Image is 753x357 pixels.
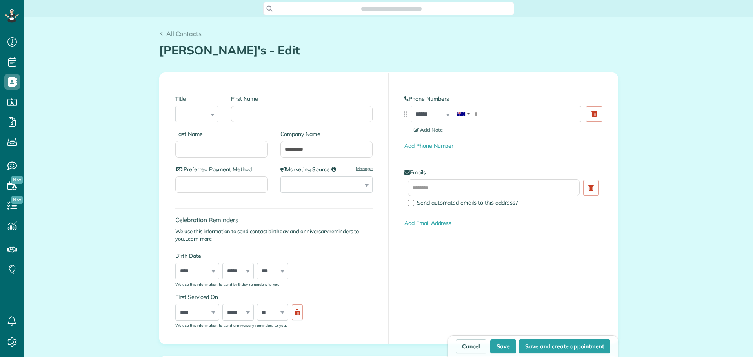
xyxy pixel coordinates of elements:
button: Save [490,339,516,353]
p: We use this information to send contact birthday and anniversary reminders to you. [175,228,373,243]
span: New [11,176,23,184]
label: Marketing Source [280,165,373,173]
label: Last Name [175,130,268,138]
button: Save and create appointment [519,339,610,353]
div: Australia: +61 [454,106,472,122]
label: Preferred Payment Method [175,165,268,173]
a: Cancel [456,339,486,353]
span: All Contacts [166,30,202,38]
a: Add Email Address [404,219,451,227]
label: Emails [404,169,602,176]
label: Birth Date [175,252,307,260]
sub: We use this information to send anniversary reminders to you. [175,323,287,328]
span: Search ZenMaid… [369,5,413,13]
a: All Contacts [159,29,202,38]
h1: [PERSON_NAME]'s - Edit [159,44,618,57]
a: Add Phone Number [404,142,453,149]
span: Add Note [414,127,443,133]
img: drag_indicator-119b368615184ecde3eda3c64c821f6cf29d3e2b97b89ee44bc31753036683e5.png [401,110,409,118]
sub: We use this information to send birthday reminders to you. [175,282,280,286]
label: Title [175,95,218,103]
h4: Celebration Reminders [175,217,373,223]
label: Phone Numbers [404,95,602,103]
span: New [11,196,23,204]
a: Learn more [185,236,212,242]
label: Company Name [280,130,373,138]
span: Send automated emails to this address? [417,199,518,206]
a: Manage [356,165,373,172]
label: First Name [231,95,373,103]
label: First Serviced On [175,293,307,301]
